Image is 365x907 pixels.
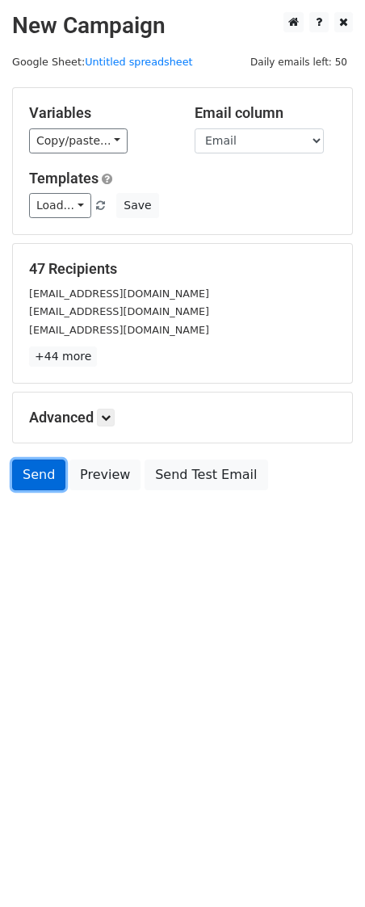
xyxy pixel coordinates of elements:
a: Templates [29,170,99,187]
h5: 47 Recipients [29,260,336,278]
small: [EMAIL_ADDRESS][DOMAIN_NAME] [29,288,209,300]
small: [EMAIL_ADDRESS][DOMAIN_NAME] [29,305,209,317]
h5: Variables [29,104,170,122]
small: [EMAIL_ADDRESS][DOMAIN_NAME] [29,324,209,336]
a: Untitled spreadsheet [85,56,192,68]
a: Load... [29,193,91,218]
small: Google Sheet: [12,56,193,68]
a: Send [12,460,65,490]
button: Save [116,193,158,218]
a: +44 more [29,346,97,367]
h5: Email column [195,104,336,122]
h5: Advanced [29,409,336,426]
a: Copy/paste... [29,128,128,153]
span: Daily emails left: 50 [245,53,353,71]
iframe: Chat Widget [284,829,365,907]
h2: New Campaign [12,12,353,40]
a: Preview [69,460,141,490]
a: Daily emails left: 50 [245,56,353,68]
a: Send Test Email [145,460,267,490]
